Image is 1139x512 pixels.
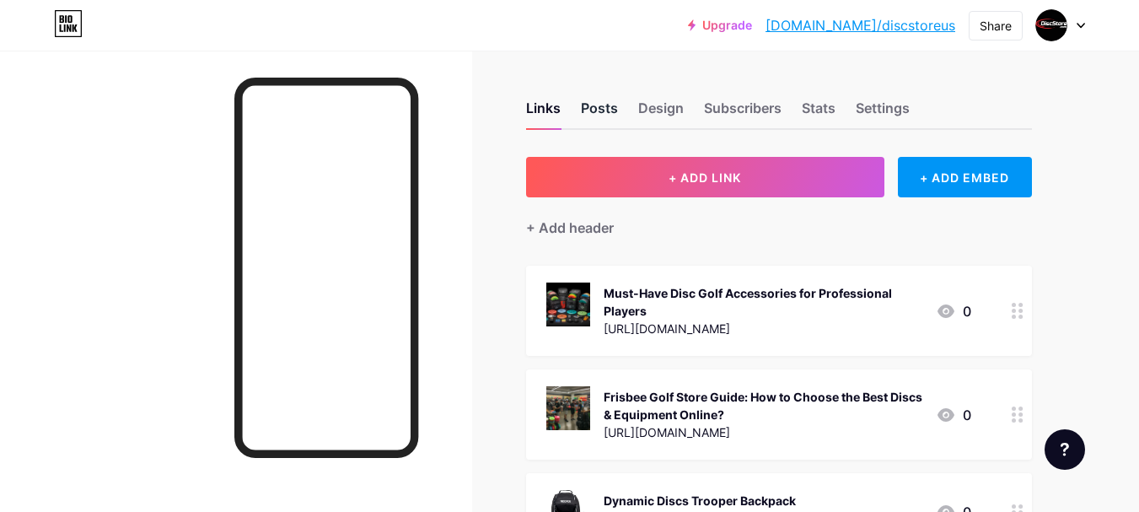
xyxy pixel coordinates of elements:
[546,386,590,430] img: Frisbee Golf Store Guide: How to Choose the Best Discs & Equipment Online?
[856,98,910,128] div: Settings
[980,17,1012,35] div: Share
[604,492,796,509] div: Dynamic Discs Trooper Backpack
[638,98,684,128] div: Design
[526,157,884,197] button: + ADD LINK
[688,19,752,32] a: Upgrade
[704,98,782,128] div: Subscribers
[604,320,922,337] div: [URL][DOMAIN_NAME]
[936,405,971,425] div: 0
[766,15,955,35] a: [DOMAIN_NAME]/discstoreus
[802,98,835,128] div: Stats
[604,284,922,320] div: Must-Have Disc Golf Accessories for Professional Players
[604,423,922,441] div: [URL][DOMAIN_NAME]
[1035,9,1067,41] img: discstoreus
[604,388,922,423] div: Frisbee Golf Store Guide: How to Choose the Best Discs & Equipment Online?
[669,170,741,185] span: + ADD LINK
[936,301,971,321] div: 0
[898,157,1032,197] div: + ADD EMBED
[526,98,561,128] div: Links
[526,218,614,238] div: + Add header
[546,283,590,326] img: Must-Have Disc Golf Accessories for Professional Players
[581,98,618,128] div: Posts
